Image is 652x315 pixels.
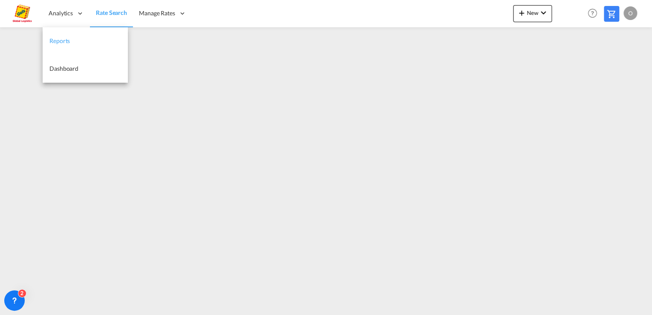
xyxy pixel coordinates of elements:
button: icon-plus 400-fgNewicon-chevron-down [513,5,552,22]
md-icon: icon-plus 400-fg [516,8,527,18]
a: Reports [43,27,128,55]
div: O [623,6,637,20]
span: Rate Search [96,9,127,16]
span: Dashboard [49,65,78,72]
span: Analytics [49,9,73,17]
span: Reports [49,37,70,44]
div: Help [585,6,604,21]
span: New [516,9,548,16]
md-icon: icon-chevron-down [538,8,548,18]
a: Dashboard [43,55,128,83]
span: Help [585,6,600,20]
img: a2a4a140666c11eeab5485e577415959.png [13,4,32,23]
span: Manage Rates [139,9,175,17]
